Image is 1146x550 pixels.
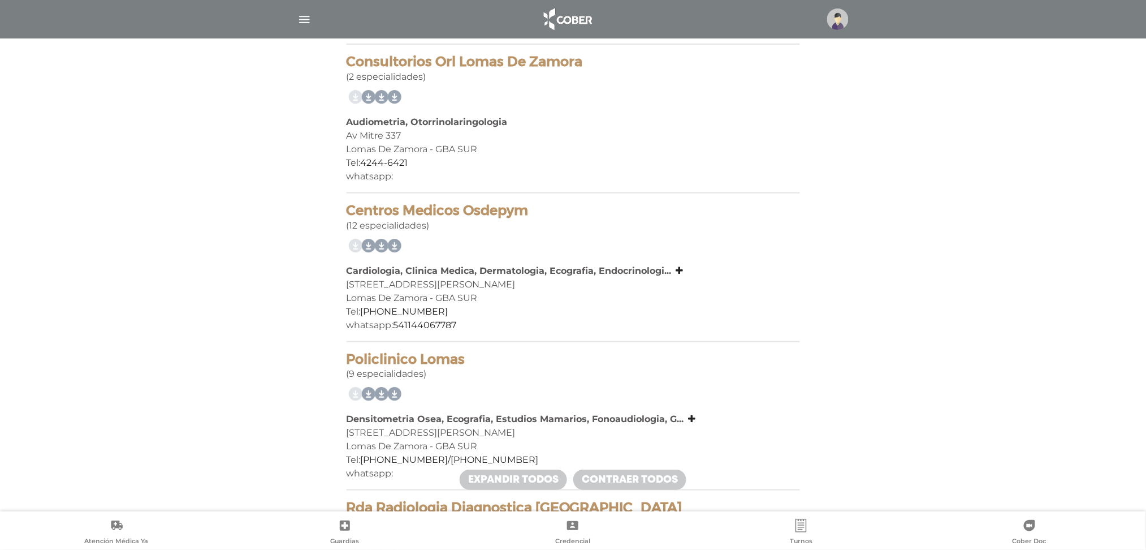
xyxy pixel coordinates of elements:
a: Atención Médica Ya [2,519,231,548]
b: Audiometria, Otorrinolaringologia [347,117,508,127]
div: (12 especialidades) [347,203,800,233]
img: profile-placeholder.svg [827,8,849,30]
h4: Consultorios Orl Lomas De Zamora [347,54,800,70]
b: Cardiologia, Clinica Medica, Dermatologia, Ecografia, Endocrinologi... [347,265,672,276]
a: [PHONE_NUMBER] [361,306,448,317]
img: logo_cober_home-white.png [538,6,597,33]
h4: Rda Radiologia Diagnostica [GEOGRAPHIC_DATA] [347,500,800,516]
h4: Centros Medicos Osdepym [347,203,800,219]
div: [STREET_ADDRESS][PERSON_NAME] [347,278,800,291]
div: (9 especialidades) [347,351,800,381]
a: 4244-6421 [361,157,408,168]
div: (2 especialidades) [347,54,800,84]
span: Atención Médica Ya [84,537,148,547]
div: Lomas De Zamora - GBA SUR [347,440,800,453]
a: Expandir todos [460,470,567,490]
span: Guardias [330,537,359,547]
b: Densitometria Osea, Ecografia, Estudios Mamarios, Fonoaudiologia, G... [347,414,684,424]
a: Turnos [687,519,915,548]
div: [STREET_ADDRESS][PERSON_NAME] [347,426,800,440]
div: Tel: [347,453,800,467]
img: Cober_menu-lines-white.svg [297,12,312,27]
div: Tel: [347,305,800,319]
a: Credencial [459,519,687,548]
div: whatsapp: [347,467,800,480]
a: Contraer todos [573,470,686,490]
a: Cober Doc [915,519,1144,548]
span: Credencial [555,537,590,547]
span: Turnos [790,537,812,547]
a: Guardias [231,519,459,548]
div: Tel: [347,156,800,170]
span: Cober Doc [1013,537,1046,547]
h4: Policlinico Lomas [347,351,800,368]
div: Lomas De Zamora - GBA SUR [347,143,800,156]
div: whatsapp: [347,319,800,332]
a: [PHONE_NUMBER]/[PHONE_NUMBER] [361,454,539,465]
div: Lomas De Zamora - GBA SUR [347,291,800,305]
div: (3 especialidades) [347,500,800,530]
div: Av Mitre 337 [347,129,800,143]
a: 541144067787 [393,320,457,330]
div: whatsapp: [347,170,800,183]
